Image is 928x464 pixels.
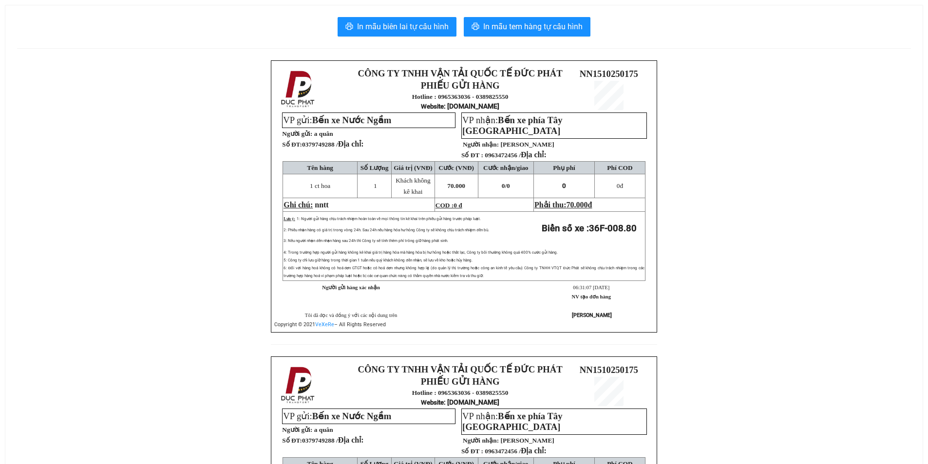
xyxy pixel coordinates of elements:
span: COD : [436,202,462,209]
span: VP gửi: [283,115,391,125]
span: NN1510250175 [580,365,638,375]
span: 5: Công ty chỉ lưu giữ hàng trong thời gian 1 tuần nếu quý khách không đến nhận, sẽ lưu về kho ho... [284,258,472,262]
span: printer [345,22,353,32]
span: Ghi chú: [284,201,313,209]
img: logo [278,365,319,406]
span: a quân [314,426,333,433]
span: [PERSON_NAME] [500,437,554,444]
button: printerIn mẫu biên lai tự cấu hình [338,17,456,37]
span: 0 [507,182,510,189]
strong: PHIẾU GỬI HÀNG [421,80,500,91]
a: VeXeRe [315,321,334,328]
strong: Hotline : 0965363036 - 0389825550 [412,93,509,100]
span: đ [588,201,592,209]
span: Cước nhận/giao [483,164,529,171]
span: Tên hàng [307,164,333,171]
span: 2: Phiếu nhận hàng có giá trị trong vòng 24h. Sau 24h nếu hàng hóa hư hỏng Công ty sẽ không chịu ... [284,228,489,232]
span: 70.000 [447,182,465,189]
span: 0379749288 / [302,437,364,444]
span: 1: Người gửi hàng chịu trách nhiệm hoàn toàn về mọi thông tin kê khai trên phiếu gửi hàng trước p... [297,217,481,221]
span: Địa chỉ: [521,150,547,159]
span: Phải thu: [534,201,592,209]
strong: Người nhận: [463,437,499,444]
span: 1 ct hoa [310,182,330,189]
strong: Người gửi: [282,130,312,137]
span: Bến xe phía Tây [GEOGRAPHIC_DATA] [462,411,562,432]
strong: Số ĐT: [282,437,363,444]
strong: Hotline : 0965363036 - 0389825550 [412,389,509,396]
span: a quân [314,130,333,137]
strong: [PERSON_NAME] [572,312,612,318]
strong: : [DOMAIN_NAME] [421,102,499,110]
span: 70.000 [567,201,588,209]
strong: : [DOMAIN_NAME] [421,398,499,406]
span: Cước (VNĐ) [438,164,474,171]
span: 3: Nếu người nhận đến nhận hàng sau 24h thì Công ty sẽ tính thêm phí trông giữ hàng phát sinh. [284,239,448,243]
span: VP gửi: [283,411,391,421]
span: In mẫu tem hàng tự cấu hình [483,20,583,33]
span: Bến xe Nước Ngầm [312,411,392,421]
strong: Người nhận: [463,141,499,148]
span: 36F-008.80 [589,223,637,234]
span: Copyright © 2021 – All Rights Reserved [274,321,386,328]
span: printer [472,22,479,32]
img: logo [278,69,319,110]
span: 0 [562,182,566,189]
span: Phụ phí [553,164,575,171]
span: Địa chỉ: [338,140,364,148]
strong: Biển số xe : [542,223,637,234]
span: VP nhận: [462,411,562,432]
strong: Số ĐT : [461,151,483,159]
span: Địa chỉ: [338,436,364,444]
span: Website [421,399,444,406]
strong: PHIẾU GỬI HÀNG [421,376,500,387]
span: nntt [315,201,328,209]
span: 0/ [502,182,510,189]
span: In mẫu biên lai tự cấu hình [357,20,449,33]
strong: Người gửi hàng xác nhận [322,285,380,290]
strong: NV tạo đơn hàng [572,294,611,299]
span: Bến xe phía Tây [GEOGRAPHIC_DATA] [462,115,562,136]
span: Giá trị (VNĐ) [394,164,433,171]
span: Lưu ý: [284,217,295,221]
span: VP nhận: [462,115,562,136]
span: Khách không kê khai [396,177,430,195]
span: 0379749288 / [302,141,364,148]
strong: Người gửi: [282,426,312,433]
span: NN1510250175 [580,69,638,79]
strong: CÔNG TY TNHH VẬN TẢI QUỐC TẾ ĐỨC PHÁT [358,364,563,374]
span: 0 đ [454,202,462,209]
span: 4: Trong trường hợp người gửi hàng không kê khai giá trị hàng hóa mà hàng hóa bị hư hỏng hoặc thấ... [284,250,558,255]
span: [PERSON_NAME] [500,141,554,148]
span: Website [421,103,444,110]
span: 06:31:07 [DATE] [573,285,609,290]
span: 0963472456 / [485,447,547,455]
span: 0963472456 / [485,151,547,159]
span: Tôi đã đọc và đồng ý với các nội dung trên [305,313,398,318]
strong: Số ĐT : [461,447,483,455]
strong: Số ĐT: [282,141,363,148]
span: 1 [374,182,377,189]
span: Phí COD [607,164,632,171]
span: 0 [617,182,620,189]
span: Bến xe Nước Ngầm [312,115,392,125]
span: đ [617,182,623,189]
span: Địa chỉ: [521,446,547,455]
span: Số Lượng [360,164,389,171]
button: printerIn mẫu tem hàng tự cấu hình [464,17,590,37]
span: 6: Đối với hàng hoá không có hoá đơn GTGT hoặc có hoá đơn nhưng không hợp lệ (do quản lý thị trườ... [284,266,644,278]
strong: CÔNG TY TNHH VẬN TẢI QUỐC TẾ ĐỨC PHÁT [358,68,563,78]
